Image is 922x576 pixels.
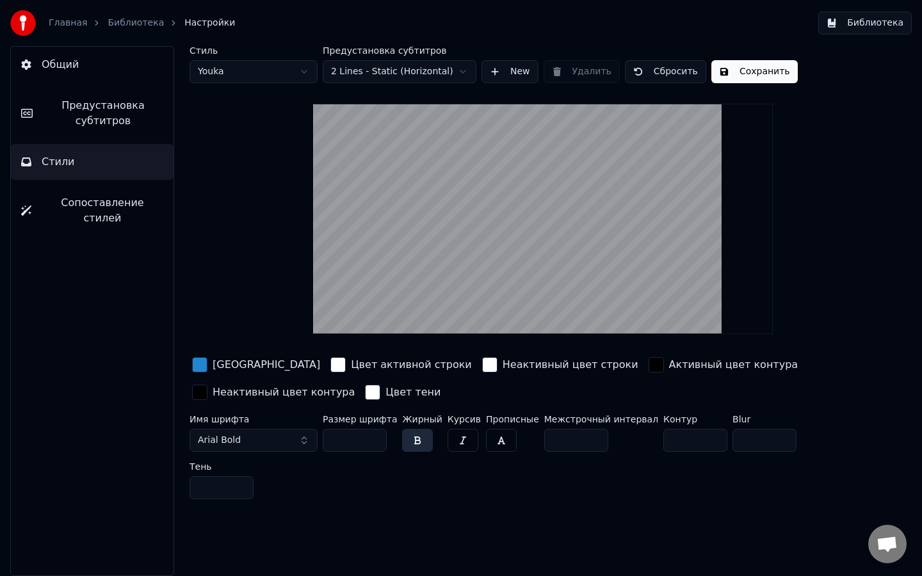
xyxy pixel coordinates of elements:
div: Активный цвет контура [669,357,798,372]
span: Arial Bold [198,434,241,447]
label: Межстрочный интервал [544,415,658,424]
button: Общий [11,47,174,83]
div: [GEOGRAPHIC_DATA] [213,357,320,372]
label: Жирный [402,415,442,424]
div: Цвет тени [385,385,441,400]
span: Стили [42,154,75,170]
button: Цвет активной строки [328,355,474,375]
div: Неактивный цвет строки [503,357,638,372]
button: Библиотека [818,12,912,35]
label: Имя шрифта [190,415,318,424]
a: Главная [49,17,87,29]
label: Стиль [190,46,318,55]
a: Открытый чат [868,525,907,563]
label: Контур [663,415,727,424]
button: [GEOGRAPHIC_DATA] [190,355,323,375]
button: Сбросить [625,60,706,83]
label: Предустановка субтитров [323,46,476,55]
nav: breadcrumb [49,17,235,29]
button: Сохранить [711,60,798,83]
img: youka [10,10,36,36]
span: Настройки [184,17,235,29]
label: Размер шрифта [323,415,397,424]
span: Сопоставление стилей [42,195,163,226]
button: Неактивный цвет строки [480,355,641,375]
button: Стили [11,144,174,180]
div: Цвет активной строки [351,357,472,372]
a: Библиотека [108,17,164,29]
label: Курсив [448,415,481,424]
button: New [481,60,538,83]
span: Общий [42,57,79,72]
label: Blur [732,415,797,424]
button: Активный цвет контура [646,355,801,375]
button: Предустановка субтитров [11,88,174,139]
label: Прописные [486,415,539,424]
button: Сопоставление стилей [11,185,174,236]
button: Неактивный цвет контура [190,382,357,403]
span: Предустановка субтитров [43,98,163,129]
label: Тень [190,462,254,471]
button: Цвет тени [362,382,443,403]
div: Неактивный цвет контура [213,385,355,400]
